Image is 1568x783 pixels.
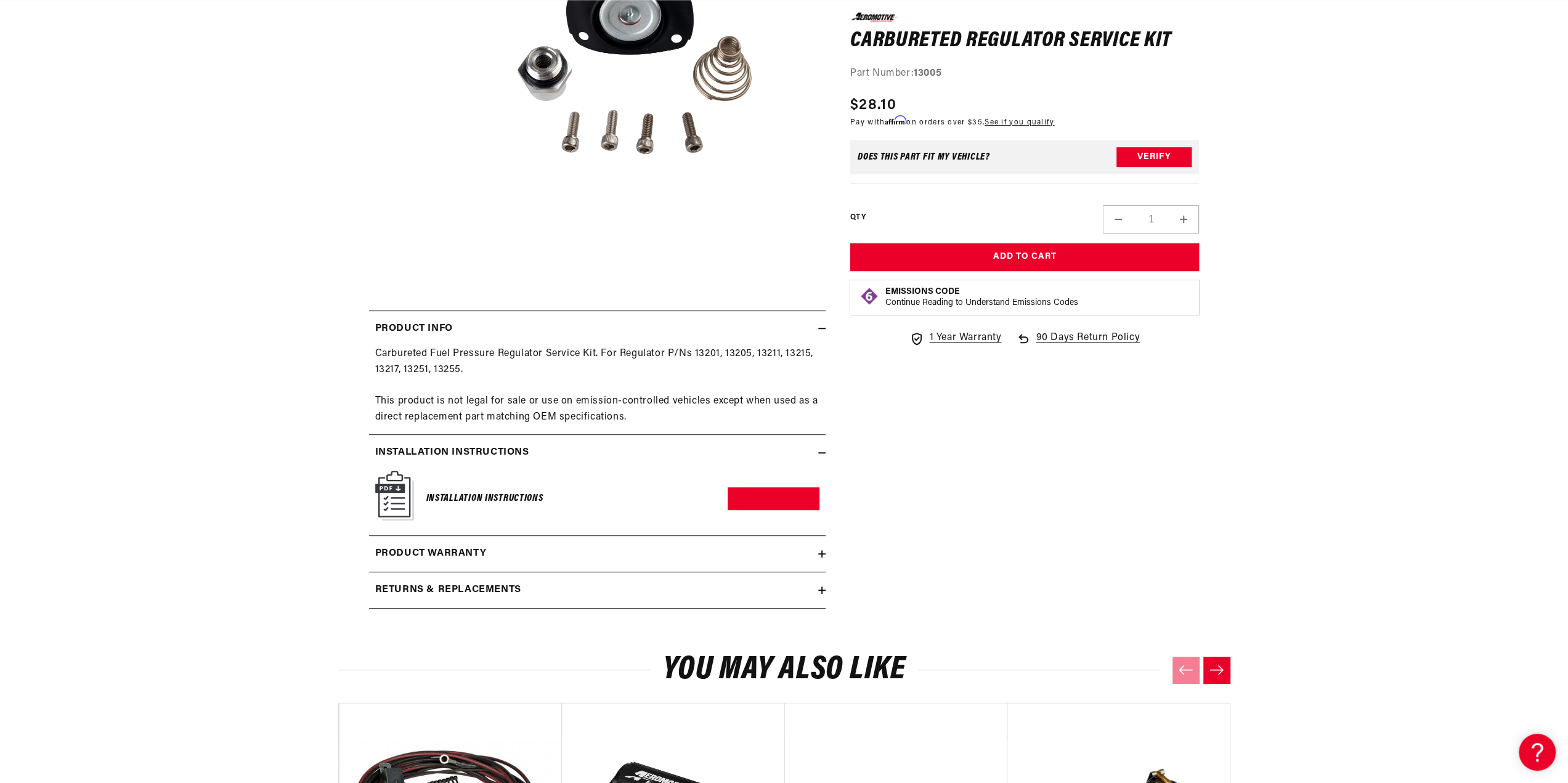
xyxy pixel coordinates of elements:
[850,94,896,116] span: $28.10
[909,330,1001,346] a: 1 Year Warranty
[1203,657,1230,684] button: Next slide
[850,66,1200,82] div: Part Number:
[338,655,1230,684] h2: You may also like
[858,152,990,162] div: Does This part fit My vehicle?
[914,68,941,78] strong: 13005
[369,346,826,425] div: Carbureted Fuel Pressure Regulator Service Kit. For Regulator P/Ns 13201, 13205, 13211, 13215, 13...
[375,582,521,598] h2: Returns & replacements
[1016,330,1140,359] a: 90 Days Return Policy
[850,31,1200,51] h1: Carbureted Regulator Service Kit
[369,536,826,572] summary: Product warranty
[728,487,819,510] a: Download PDF
[1172,657,1200,684] button: Previous slide
[1036,330,1140,359] span: 90 Days Return Policy
[885,286,1078,309] button: Emissions CodeContinue Reading to Understand Emissions Codes
[929,330,1001,346] span: 1 Year Warranty
[850,213,866,223] label: QTY
[375,471,414,521] img: Instruction Manual
[375,546,487,562] h2: Product warranty
[369,311,826,347] summary: Product Info
[859,286,879,306] img: Emissions code
[375,445,529,461] h2: Installation Instructions
[426,490,543,507] h6: Installation Instructions
[885,115,906,124] span: Affirm
[369,435,826,471] summary: Installation Instructions
[369,572,826,608] summary: Returns & replacements
[1116,147,1192,167] button: Verify
[375,321,453,337] h2: Product Info
[985,118,1054,126] a: See if you qualify - Learn more about Affirm Financing (opens in modal)
[850,116,1055,128] p: Pay with on orders over $35.
[850,243,1200,271] button: Add to Cart
[885,287,960,296] strong: Emissions Code
[885,298,1078,309] p: Continue Reading to Understand Emissions Codes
